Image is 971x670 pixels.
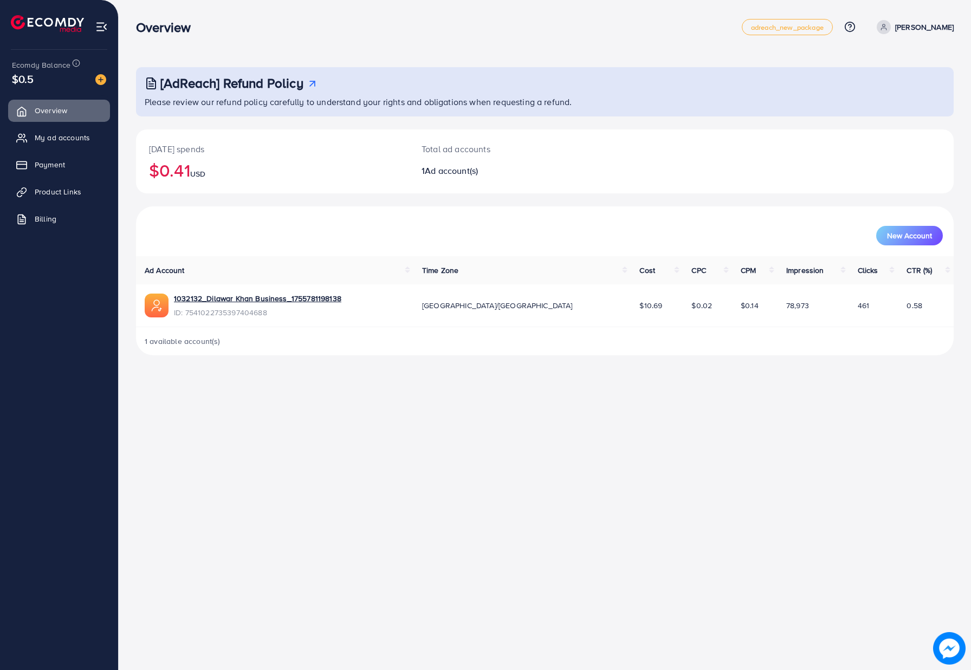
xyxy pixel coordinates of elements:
[160,75,303,91] h3: [AdReach] Refund Policy
[858,265,878,276] span: Clicks
[35,132,90,143] span: My ad accounts
[12,60,70,70] span: Ecomdy Balance
[858,300,869,311] span: 461
[35,213,56,224] span: Billing
[741,265,756,276] span: CPM
[786,265,824,276] span: Impression
[145,336,221,347] span: 1 available account(s)
[422,265,458,276] span: Time Zone
[895,21,954,34] p: [PERSON_NAME]
[872,20,954,34] a: [PERSON_NAME]
[741,300,759,311] span: $0.14
[422,142,600,155] p: Total ad accounts
[35,159,65,170] span: Payment
[422,300,573,311] span: [GEOGRAPHIC_DATA]/[GEOGRAPHIC_DATA]
[11,15,84,32] img: logo
[639,265,655,276] span: Cost
[145,294,169,317] img: ic-ads-acc.e4c84228.svg
[145,265,185,276] span: Ad Account
[8,100,110,121] a: Overview
[8,208,110,230] a: Billing
[95,21,108,33] img: menu
[95,74,106,85] img: image
[35,105,67,116] span: Overview
[136,19,199,35] h3: Overview
[8,154,110,175] a: Payment
[887,232,932,239] span: New Account
[174,293,341,304] a: 1032132_Dilawar Khan Business_1755781198138
[35,186,81,197] span: Product Links
[691,265,705,276] span: CPC
[149,160,396,180] h2: $0.41
[907,265,932,276] span: CTR (%)
[12,71,34,87] span: $0.5
[422,166,600,176] h2: 1
[8,181,110,203] a: Product Links
[639,300,662,311] span: $10.69
[174,307,341,318] span: ID: 7541022735397404688
[190,168,205,179] span: USD
[149,142,396,155] p: [DATE] spends
[742,19,833,35] a: adreach_new_package
[907,300,922,311] span: 0.58
[425,165,478,177] span: Ad account(s)
[145,95,947,108] p: Please review our refund policy carefully to understand your rights and obligations when requesti...
[751,24,824,31] span: adreach_new_package
[786,300,809,311] span: 78,973
[933,632,966,665] img: image
[8,127,110,148] a: My ad accounts
[691,300,712,311] span: $0.02
[876,226,943,245] button: New Account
